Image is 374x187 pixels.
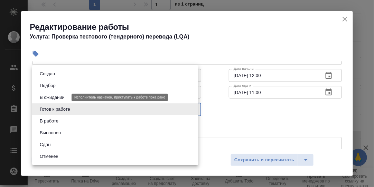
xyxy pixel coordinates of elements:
[38,94,67,101] button: В ожидании
[38,129,63,137] button: Выполнен
[38,153,60,160] button: Отменен
[38,105,72,113] button: Готов к работе
[38,117,60,125] button: В работе
[38,70,57,78] button: Создан
[38,141,53,148] button: Сдан
[38,82,58,90] button: Подбор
